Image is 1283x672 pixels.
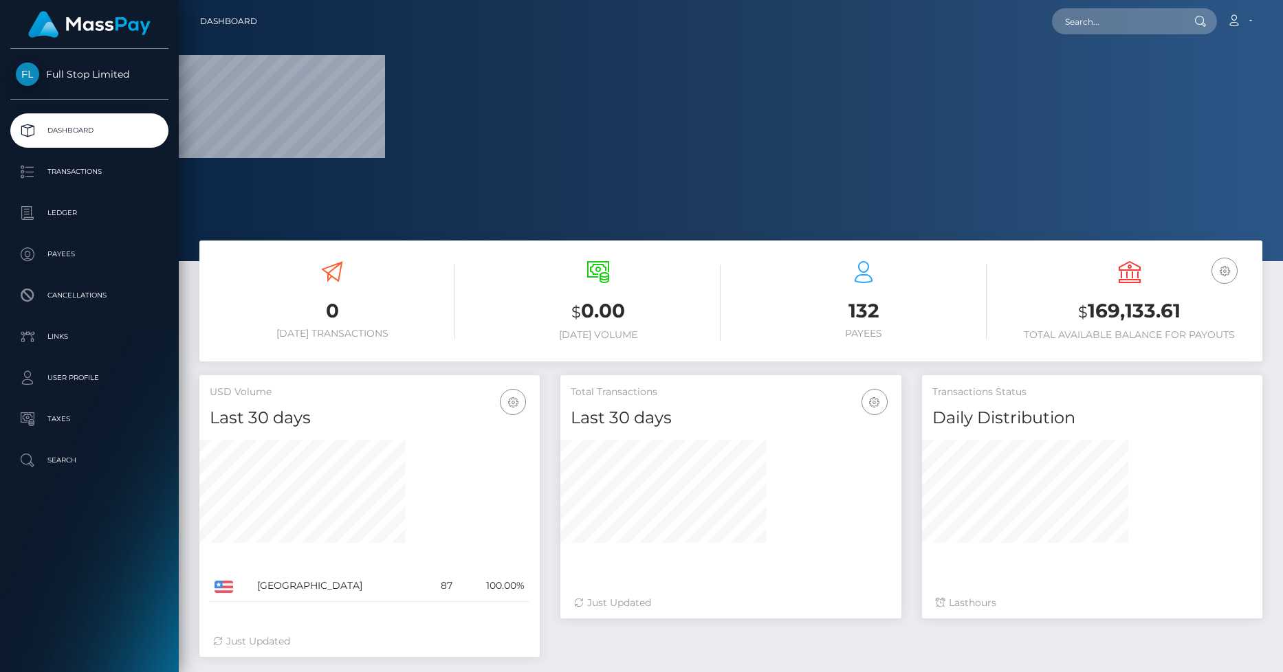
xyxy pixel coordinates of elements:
h6: Payees [741,328,987,339]
td: 100.00% [457,570,529,602]
h6: [DATE] Transactions [210,328,455,339]
a: Transactions [10,155,168,189]
p: Transactions [16,161,163,182]
p: User Profile [16,368,163,388]
img: MassPay Logo [28,11,151,38]
a: Links [10,320,168,354]
a: Search [10,443,168,478]
a: Cancellations [10,278,168,313]
a: Taxes [10,402,168,436]
p: Search [16,450,163,471]
h5: USD Volume [210,385,529,399]
div: Last hours [936,596,1249,610]
a: User Profile [10,361,168,395]
p: Taxes [16,409,163,429]
h3: 0.00 [476,298,721,326]
img: Full Stop Limited [16,63,39,86]
span: Full Stop Limited [10,68,168,80]
h4: Last 30 days [571,406,890,430]
a: Ledger [10,196,168,230]
p: Dashboard [16,120,163,141]
input: Search... [1052,8,1181,34]
p: Cancellations [16,285,163,306]
small: $ [1078,302,1088,322]
a: Dashboard [200,7,257,36]
p: Payees [16,244,163,265]
h4: Last 30 days [210,406,529,430]
small: $ [571,302,581,322]
h3: 0 [210,298,455,324]
h6: [DATE] Volume [476,329,721,341]
p: Links [16,326,163,347]
h3: 132 [741,298,987,324]
h6: Total Available Balance for Payouts [1007,329,1253,341]
a: Payees [10,237,168,271]
div: Just Updated [574,596,887,610]
td: [GEOGRAPHIC_DATA] [252,570,425,602]
h5: Transactions Status [932,385,1252,399]
h5: Total Transactions [571,385,890,399]
div: Just Updated [213,634,526,649]
img: US.png [215,581,233,593]
h3: 169,133.61 [1007,298,1253,326]
p: Ledger [16,203,163,223]
h4: Daily Distribution [932,406,1252,430]
td: 87 [425,570,457,602]
a: Dashboard [10,113,168,148]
